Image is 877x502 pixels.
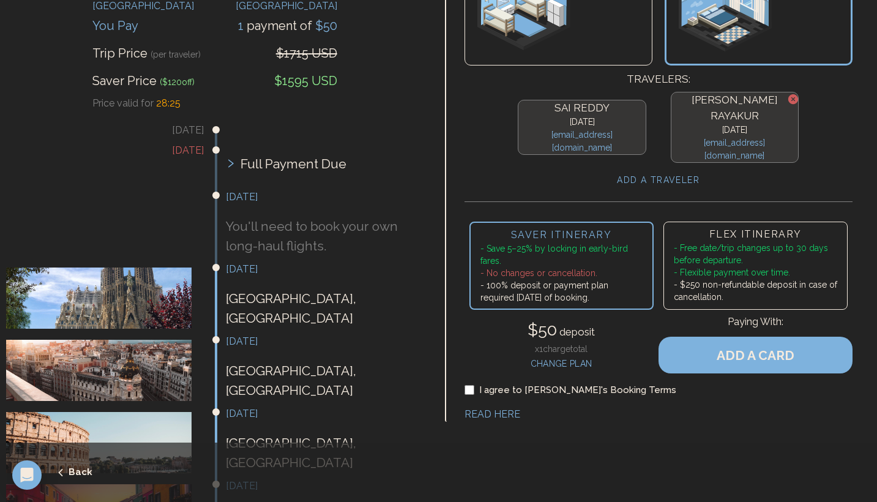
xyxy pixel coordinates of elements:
h3: [DATE] [6,143,204,158]
span: deposit [557,326,595,338]
h3: [DATE] [226,190,424,204]
div: Saver Price [92,72,195,90]
h3: [DATE] [6,123,204,138]
h4: CHANGE PLAN [528,355,595,370]
h3: Paying With: [659,315,853,337]
img: Barcelona [6,268,204,329]
li: - Free date/trip changes up to 30 days before departure. [674,242,837,266]
span: (per traveler) [151,50,201,59]
h4: [DATE] [523,116,640,129]
h3: [DATE] [226,262,424,277]
span: Price valid for [92,97,154,109]
h4: [PERSON_NAME] Rayakur [676,92,793,124]
div: You Pay [92,17,138,35]
h4: sai reddy [523,100,640,116]
span: $ 50 [312,18,337,33]
img: Madrid [6,340,204,401]
h4: $ 50 [528,318,595,343]
li: - $250 non-refundable deposit in case of cancellation. [674,279,837,303]
p: You'll need to book your own long-haul flights. [226,217,424,255]
h4: ADD A TRAVELER [617,174,700,187]
h1: Travelers: [465,66,853,88]
span: $1715 USD [276,46,337,61]
div: Trip Price [92,44,201,62]
h4: [DATE] [676,124,793,137]
span: Full Payment Due [241,154,346,174]
h3: FLEX ITINERARY [674,227,837,242]
h4: x 1 charge total [528,343,595,355]
p: [GEOGRAPHIC_DATA] , [GEOGRAPHIC_DATA] [226,433,424,472]
button: Back [18,458,92,487]
h4: [EMAIL_ADDRESS][DOMAIN_NAME] [523,129,640,154]
span: ($ 120 off) [160,77,195,87]
p: [GEOGRAPHIC_DATA] , [GEOGRAPHIC_DATA] [226,361,424,400]
button: ADD A CARD [659,337,853,373]
li: - No changes or cancellation. [480,267,643,279]
span: 28 : 25 [156,97,181,109]
li: - 100% deposit or payment plan required [DATE] of booking. [480,279,643,304]
div: payment of [238,17,337,35]
label: I agree to [PERSON_NAME]'s Booking Terms [479,383,676,397]
a: READ HERE [465,408,520,420]
h3: [DATE] [226,334,424,349]
span: $1595 USD [274,73,337,88]
li: - Flexible payment over time. [674,266,837,279]
span: 1 [238,18,247,33]
h3: [DATE] [226,406,424,421]
img: Rome [6,412,204,473]
p: [GEOGRAPHIC_DATA] , [GEOGRAPHIC_DATA] [226,289,424,328]
h4: [EMAIL_ADDRESS][DOMAIN_NAME] [676,137,793,162]
div: Open Intercom Messenger [12,460,42,490]
li: - Save 5–25% by locking in early-bird fares. [480,242,643,267]
h3: SAVER ITINERARY [480,228,643,242]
